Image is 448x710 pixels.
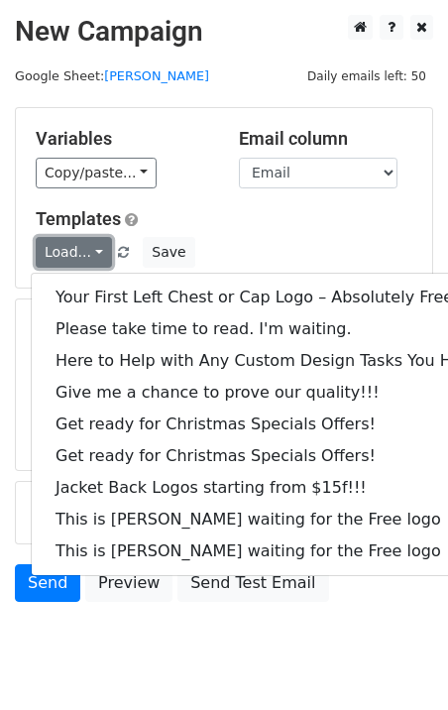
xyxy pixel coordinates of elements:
[36,208,121,229] a: Templates
[85,564,172,602] a: Preview
[15,564,80,602] a: Send
[300,65,433,87] span: Daily emails left: 50
[36,128,209,150] h5: Variables
[177,564,328,602] a: Send Test Email
[36,237,112,268] a: Load...
[143,237,194,268] button: Save
[300,68,433,83] a: Daily emails left: 50
[15,15,433,49] h2: New Campaign
[349,615,448,710] iframe: Chat Widget
[36,158,157,188] a: Copy/paste...
[104,68,209,83] a: [PERSON_NAME]
[15,68,209,83] small: Google Sheet:
[239,128,412,150] h5: Email column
